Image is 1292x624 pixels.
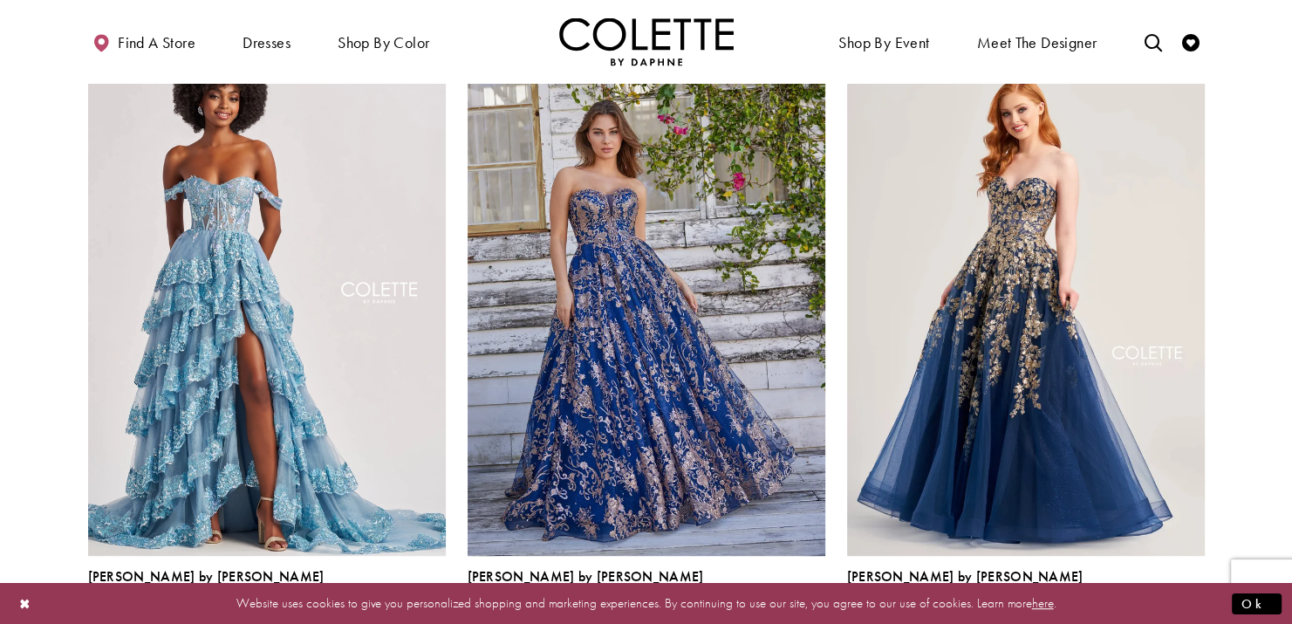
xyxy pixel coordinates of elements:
[333,17,434,65] span: Shop by color
[1178,17,1204,65] a: Check Wishlist
[1232,593,1282,614] button: Submit Dialog
[1032,594,1054,612] a: here
[243,34,291,51] span: Dresses
[238,17,295,65] span: Dresses
[468,35,825,555] a: Visit Colette by Daphne Style No. CL5101 Page
[126,592,1166,615] p: Website uses cookies to give you personalized shopping and marketing experiences. By continuing t...
[834,17,933,65] span: Shop By Event
[559,17,734,65] img: Colette by Daphne
[977,34,1097,51] span: Meet the designer
[118,34,195,51] span: Find a store
[468,569,704,606] div: Colette by Daphne Style No. CL5101
[88,17,200,65] a: Find a store
[847,569,1084,606] div: Colette by Daphne Style No. CL5136
[10,588,40,619] button: Close Dialog
[1139,17,1166,65] a: Toggle search
[847,567,1084,586] span: [PERSON_NAME] by [PERSON_NAME]
[88,567,325,586] span: [PERSON_NAME] by [PERSON_NAME]
[338,34,429,51] span: Shop by color
[468,567,704,586] span: [PERSON_NAME] by [PERSON_NAME]
[847,35,1205,555] a: Visit Colette by Daphne Style No. CL5136 Page
[559,17,734,65] a: Visit Home Page
[973,17,1102,65] a: Meet the designer
[88,569,325,606] div: Colette by Daphne Style No. CL8690
[838,34,929,51] span: Shop By Event
[88,35,446,555] a: Visit Colette by Daphne Style No. CL8690 Page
